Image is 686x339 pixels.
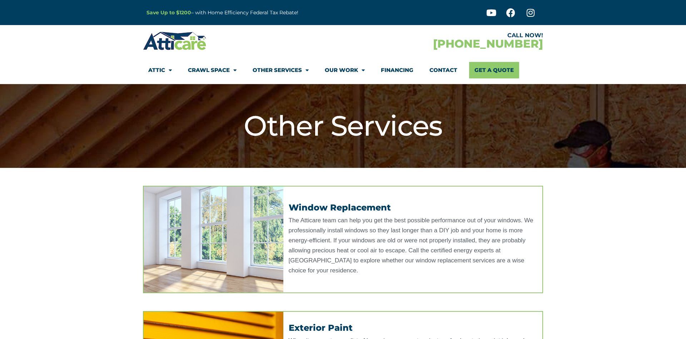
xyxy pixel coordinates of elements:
[146,109,540,143] h1: Other Services
[188,62,237,78] a: Crawl Space
[289,202,391,213] a: Window Replacement
[146,9,191,16] a: Save Up to $1200
[469,62,519,78] a: Get A Quote
[148,62,172,78] a: Attic
[148,62,538,78] nav: Menu
[289,323,353,333] a: Exterior Paint
[343,33,543,38] div: CALL NOW!
[289,217,533,274] span: The Atticare team can help you get the best possible performance out of your windows. We professi...
[381,62,413,78] a: Financing
[429,62,457,78] a: Contact
[146,9,378,17] p: – with Home Efficiency Federal Tax Rebate!
[253,62,309,78] a: Other Services
[325,62,365,78] a: Our Work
